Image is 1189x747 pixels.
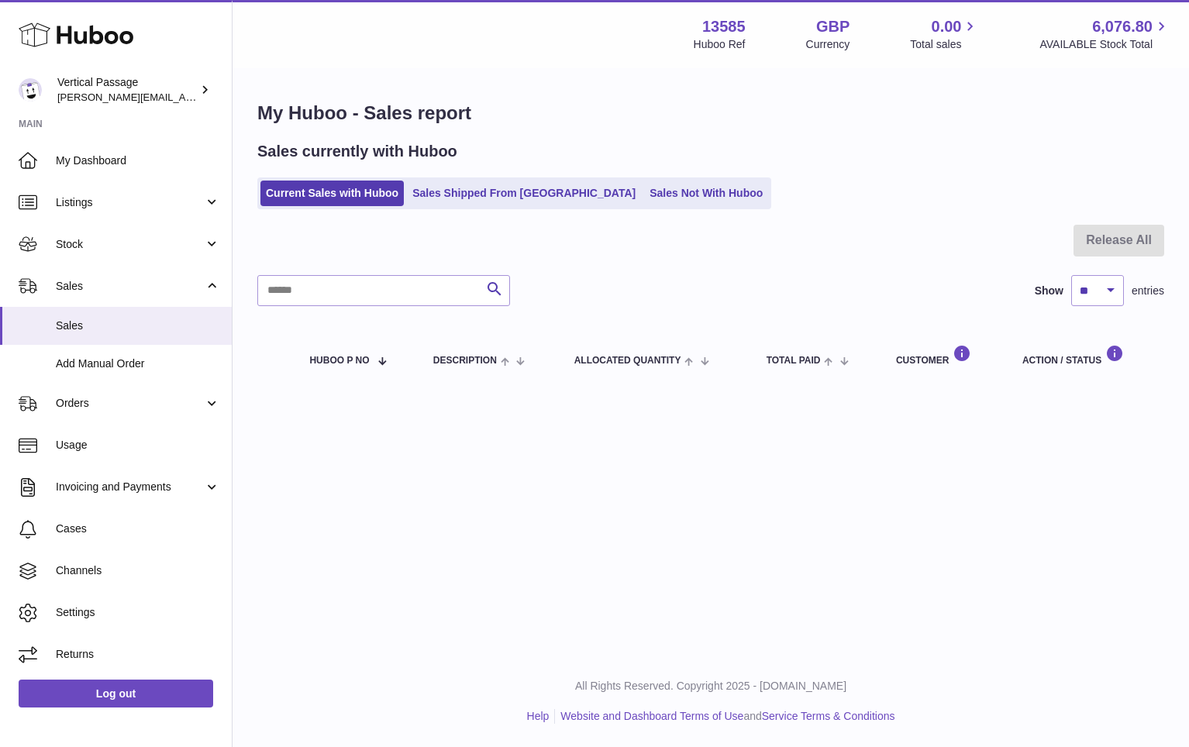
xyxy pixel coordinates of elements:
p: All Rights Reserved. Copyright 2025 - [DOMAIN_NAME] [245,679,1177,694]
strong: 13585 [702,16,746,37]
span: ALLOCATED Quantity [574,356,681,366]
li: and [555,709,894,724]
span: entries [1132,284,1164,298]
span: 6,076.80 [1092,16,1153,37]
span: My Dashboard [56,153,220,168]
a: Help [527,710,550,722]
span: Settings [56,605,220,620]
span: Description [433,356,497,366]
a: 6,076.80 AVAILABLE Stock Total [1039,16,1170,52]
span: Channels [56,563,220,578]
span: AVAILABLE Stock Total [1039,37,1170,52]
span: Sales [56,279,204,294]
div: Huboo Ref [694,37,746,52]
span: Stock [56,237,204,252]
div: Action / Status [1022,345,1149,366]
span: Listings [56,195,204,210]
a: Sales Shipped From [GEOGRAPHIC_DATA] [407,181,641,206]
div: Customer [896,345,991,366]
a: 0.00 Total sales [910,16,979,52]
span: [PERSON_NAME][EMAIL_ADDRESS][DOMAIN_NAME] [57,91,311,103]
span: Cases [56,522,220,536]
h1: My Huboo - Sales report [257,101,1164,126]
h2: Sales currently with Huboo [257,141,457,162]
span: Add Manual Order [56,356,220,371]
span: 0.00 [932,16,962,37]
span: Invoicing and Payments [56,480,204,494]
a: Service Terms & Conditions [762,710,895,722]
img: ryan@verticalpassage.com [19,78,42,102]
span: Total paid [767,356,821,366]
span: Sales [56,318,220,333]
strong: GBP [816,16,850,37]
div: Vertical Passage [57,75,197,105]
span: Huboo P no [309,356,369,366]
a: Sales Not With Huboo [644,181,768,206]
span: Total sales [910,37,979,52]
span: Usage [56,438,220,453]
span: Returns [56,647,220,662]
a: Log out [19,680,213,707]
label: Show [1035,284,1063,298]
span: Orders [56,396,204,411]
div: Currency [806,37,850,52]
a: Website and Dashboard Terms of Use [560,710,743,722]
a: Current Sales with Huboo [260,181,404,206]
